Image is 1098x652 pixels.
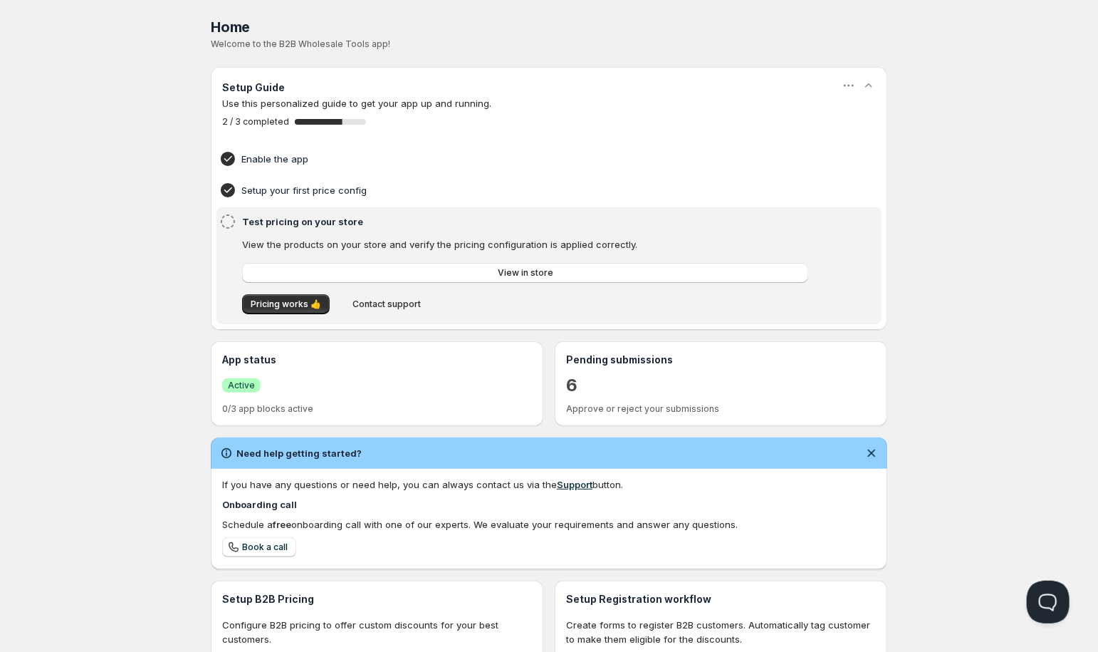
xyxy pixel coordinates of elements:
h3: Setup Guide [222,81,285,95]
span: Pricing works 👍 [251,299,321,310]
h3: Setup B2B Pricing [222,592,532,606]
h3: Pending submissions [566,353,876,367]
span: Active [228,380,255,391]
p: Welcome to the B2B Wholesale Tools app! [211,38,887,50]
p: Create forms to register B2B customers. Automatically tag customer to make them eligible for the ... [566,618,876,646]
button: Contact support [344,294,429,314]
h4: Onboarding call [222,497,876,512]
p: Configure B2B pricing to offer custom discounts for your best customers. [222,618,532,646]
h4: Setup your first price config [241,183,812,197]
p: Approve or reject your submissions [566,403,876,415]
span: Book a call [242,542,288,553]
p: 0/3 app blocks active [222,403,532,415]
h4: Enable the app [241,152,812,166]
span: Contact support [352,299,421,310]
p: Use this personalized guide to get your app up and running. [222,96,876,110]
span: Home [211,19,250,36]
div: Schedule a onboarding call with one of our experts. We evaluate your requirements and answer any ... [222,517,876,532]
button: Dismiss notification [862,443,882,463]
iframe: Help Scout Beacon - Open [1027,581,1070,623]
h4: Test pricing on your store [242,214,812,229]
a: SuccessActive [222,378,261,393]
p: View the products on your store and verify the pricing configuration is applied correctly. [242,237,808,252]
a: Book a call [222,537,296,557]
h2: Need help getting started? [236,446,362,460]
h3: Setup Registration workflow [566,592,876,606]
a: Support [557,479,592,490]
h3: App status [222,353,532,367]
div: If you have any questions or need help, you can always contact us via the button. [222,477,876,492]
button: Pricing works 👍 [242,294,330,314]
span: View in store [498,267,553,279]
b: free [273,519,291,530]
a: View in store [242,263,808,283]
span: 2 / 3 completed [222,116,289,128]
a: 6 [566,374,577,397]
